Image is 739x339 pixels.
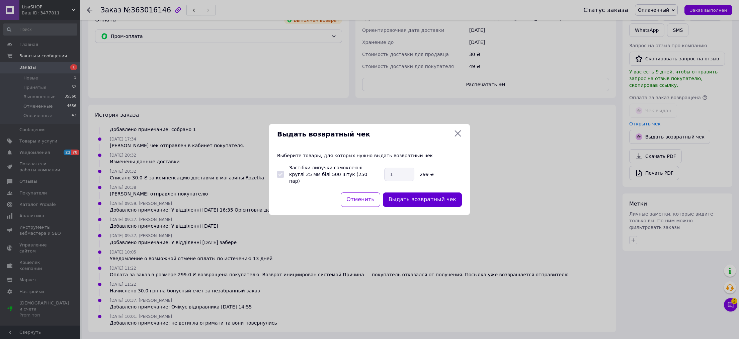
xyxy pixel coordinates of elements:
p: Выберите товары, для которых нужно выдать возвратный чек [277,152,462,159]
button: Отменить [341,192,380,207]
label: Застібки липучки самоклеючі круглі 25 мм білі 500 штук (250 пар) [289,165,367,184]
button: Выдать возвратный чек [383,192,462,207]
div: 299 ₴ [417,171,465,178]
span: Выдать возвратный чек [277,129,451,139]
